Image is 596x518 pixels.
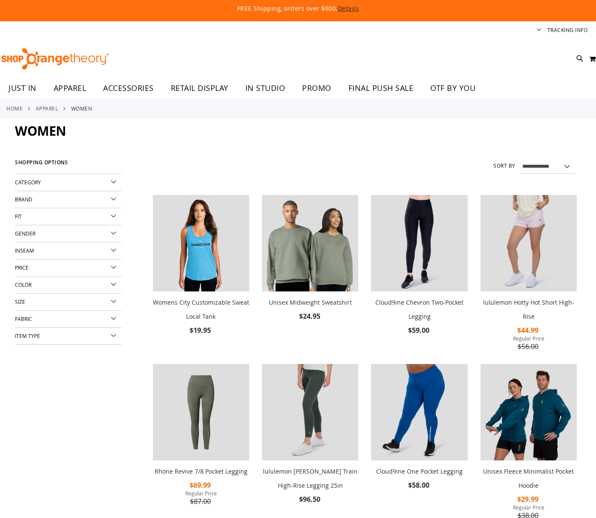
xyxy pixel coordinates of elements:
[518,342,540,351] span: $56.00
[6,105,23,112] a: Home
[15,196,32,203] span: Brand
[15,259,121,276] div: Price
[483,467,574,489] a: Unisex Fleece Minimalist Pocket Hoodie
[15,174,121,191] div: Category
[9,79,37,98] span: JUST IN
[103,79,154,98] span: ACCESSORIES
[15,179,41,186] span: Category
[15,213,22,220] span: Fit
[190,326,212,335] span: $19.95
[149,191,253,358] div: product
[371,195,467,293] a: Cloud9ine Chevron Two-Pocket Legging
[155,467,248,475] a: Rhone Revive 7/8 Pocket Legging
[408,480,431,490] span: $58.00
[15,276,121,294] div: Color
[493,162,515,169] label: Sort By
[371,364,467,462] a: Cloud9ine One Pocket Legging
[262,364,358,462] a: Main view of 2024 October lululemon Wunder Train High-Rise
[71,105,92,112] strong: WOMEN
[162,79,237,98] a: RETAIL DISPLAY
[15,208,121,225] div: Fit
[371,364,467,460] img: Cloud9ine One Pocket Legging
[153,298,249,320] a: Womens City Customizable Sweat Local Tank
[537,26,541,35] button: Account menu
[481,195,577,291] img: lululemon Hotty Hot Short High-Rise
[481,195,577,293] a: lululemon Hotty Hot Short High-Rise
[481,504,577,511] span: Regular Price
[367,360,472,513] div: product
[15,242,121,259] div: Inseam
[483,298,574,320] a: lululemon Hotty Hot Short High-Rise
[371,195,467,291] img: Cloud9ine Chevron Two-Pocket Legging
[15,332,40,339] span: Item Type
[15,122,66,140] span: WOMEN
[262,195,358,293] a: Unisex Midweight Sweatshirt
[299,495,322,504] span: $96.50
[15,315,32,322] span: Fabric
[302,79,331,98] span: PROMO
[15,264,29,271] span: Price
[153,490,249,497] span: Regular Price
[15,294,121,311] div: Size
[15,311,121,328] div: Fabric
[36,105,58,112] a: APPAREL
[430,79,475,98] span: OTF BY YOU
[15,156,121,174] strong: Shopping Options
[338,4,359,12] a: Details
[153,364,249,462] a: Rhone Revive 7/8 Pocket Legging
[476,191,581,374] div: product
[408,326,431,335] span: $59.00
[258,191,363,344] div: product
[43,4,554,13] p: FREE Shipping, orders over $600.
[481,335,577,342] span: Regular Price
[15,230,35,237] span: Gender
[15,225,121,242] div: Gender
[517,326,540,335] span: $44.99
[263,467,357,489] a: lululemon [PERSON_NAME] Train High-Rise Legging 25in
[422,79,484,98] a: OTF BY YOU
[95,79,162,98] a: ACCESSORIES
[45,79,95,98] a: APPAREL
[153,195,249,291] img: City Customizable Perfect Racerback Tank
[15,191,121,208] div: Brand
[348,79,414,98] span: FINAL PUSH SALE
[367,191,472,358] div: product
[262,195,358,291] img: Unisex Midweight Sweatshirt
[15,281,32,288] span: Color
[481,364,577,460] img: Unisex Fleece Minimalist Pocket Hoodie
[299,311,322,321] span: $24.95
[517,495,540,504] span: $29.99
[15,298,25,305] span: Size
[376,467,463,475] a: Cloud9ine One Pocket Legging
[153,364,249,460] img: Rhone Revive 7/8 Pocket Legging
[171,79,228,98] span: RETAIL DISPLAY
[237,79,294,98] a: IN STUDIO
[262,364,358,460] img: Main view of 2024 October lululemon Wunder Train High-Rise
[269,298,352,306] a: Unisex Midweight Sweatshirt
[245,79,285,98] span: IN STUDIO
[15,247,34,254] span: Inseam
[54,79,86,98] span: APPAREL
[481,364,577,462] a: Unisex Fleece Minimalist Pocket Hoodie
[153,195,249,293] a: City Customizable Perfect Racerback Tank
[375,298,464,320] a: Cloud9ine Chevron Two-Pocket Legging
[547,26,588,34] a: Tracking Info
[294,79,340,98] a: PROMO
[340,79,422,98] a: FINAL PUSH SALE
[190,497,212,506] span: $87.00
[15,328,121,345] div: Item Type
[190,480,212,490] span: $69.99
